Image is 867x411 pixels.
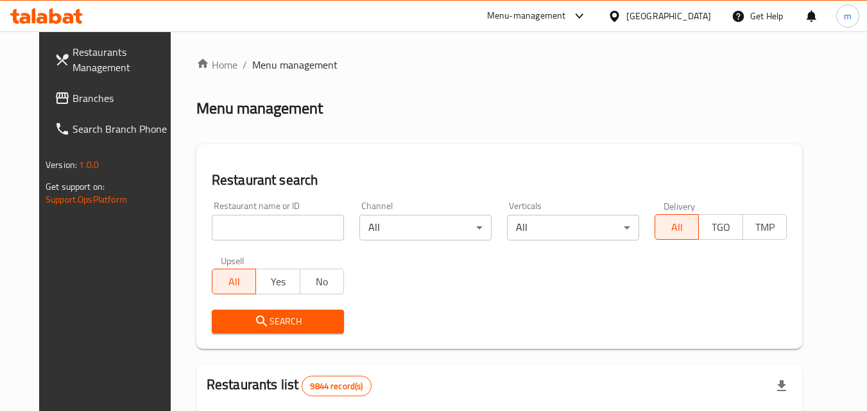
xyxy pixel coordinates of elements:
span: Branches [73,90,174,106]
span: Search [222,314,334,330]
span: Get support on: [46,178,105,195]
div: Menu-management [487,8,566,24]
button: Search [212,310,344,333]
span: TMP [748,218,782,237]
a: Branches [44,83,184,113]
button: Yes [255,269,300,294]
input: Search for restaurant name or ID.. [212,215,344,240]
h2: Restaurants list [207,375,372,396]
h2: Menu management [196,98,323,119]
button: All [655,214,699,240]
div: All [359,215,492,240]
a: Home [196,57,237,72]
span: Version: [46,156,77,173]
button: No [300,269,344,294]
a: Restaurants Management [44,37,184,83]
span: TGO [704,218,737,237]
span: Menu management [252,57,338,72]
label: Delivery [664,201,696,210]
span: m [844,9,852,23]
span: All [660,218,694,237]
span: No [305,273,339,291]
span: All [218,273,251,291]
nav: breadcrumb [196,57,802,72]
div: All [507,215,639,240]
div: [GEOGRAPHIC_DATA] [626,9,711,23]
a: Support.OpsPlatform [46,191,127,208]
div: Total records count [302,376,371,396]
a: Search Branch Phone [44,113,184,144]
span: Restaurants Management [73,44,174,75]
button: TMP [743,214,787,240]
label: Upsell [221,256,245,265]
h2: Restaurant search [212,171,787,190]
button: All [212,269,256,294]
span: Search Branch Phone [73,121,174,137]
div: Export file [766,371,797,401]
span: 1.0.0 [79,156,99,173]
span: 9844 record(s) [302,380,370,392]
button: TGO [698,214,743,240]
span: Yes [261,273,295,291]
li: / [243,57,247,72]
